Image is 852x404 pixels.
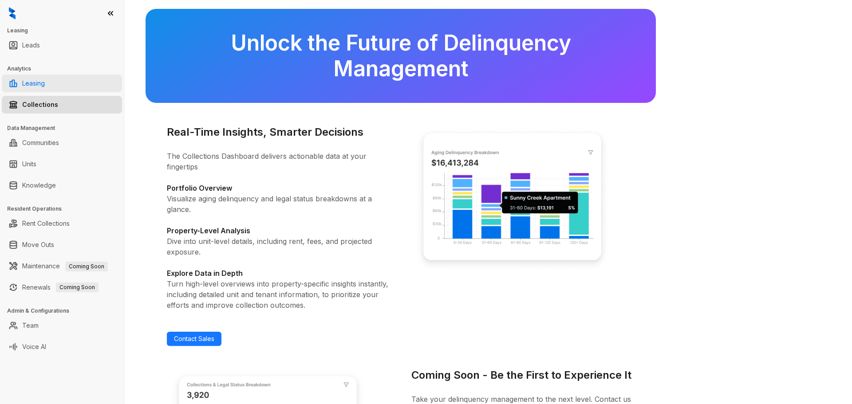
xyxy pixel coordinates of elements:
h3: Leasing [7,27,124,35]
a: Leads [22,36,40,54]
li: Units [2,155,122,173]
span: Contact Sales [174,334,214,344]
li: Collections [2,96,122,114]
p: Visualize aging delinquency and legal status breakdowns at a glance. [167,193,390,215]
h3: Admin & Configurations [7,307,124,315]
img: Real-Time Insights, Smarter Decisions [411,124,613,275]
a: Voice AI [22,338,46,356]
img: logo [9,7,16,20]
a: Units [22,155,36,173]
a: Rent Collections [22,215,70,232]
a: Leasing [22,75,45,92]
h3: Coming Soon - Be the First to Experience It [411,367,635,383]
li: Communities [2,134,122,152]
h3: Real-Time Insights, Smarter Decisions [167,124,390,140]
li: Move Outs [2,236,122,254]
a: RenewalsComing Soon [22,278,99,296]
a: Team [22,317,39,334]
li: Voice AI [2,338,122,356]
h4: Portfolio Overview [167,183,390,193]
p: Dive into unit-level details, including rent, fees, and projected exposure. [167,236,390,257]
h3: Analytics [7,65,124,73]
li: Rent Collections [2,215,122,232]
h4: Explore Data in Depth [167,268,390,278]
p: The Collections Dashboard delivers actionable data at your fingertips [167,151,390,172]
li: Renewals [2,278,122,296]
li: Maintenance [2,257,122,275]
a: Knowledge [22,177,56,194]
a: Move Outs [22,236,54,254]
p: Turn high-level overviews into property-specific insights instantly, including detailed unit and ... [167,278,390,310]
h3: Data Management [7,124,124,132]
span: Coming Soon [56,282,99,292]
h2: Unlock the Future of Delinquency Management [167,30,635,82]
li: Leasing [2,75,122,92]
h4: Property-Level Analysis [167,225,390,236]
li: Knowledge [2,177,122,194]
a: Collections [22,96,58,114]
h3: Resident Operations [7,205,124,213]
a: Communities [22,134,59,152]
li: Team [2,317,122,334]
span: Coming Soon [65,262,108,271]
a: Contact Sales [167,332,221,346]
li: Leads [2,36,122,54]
